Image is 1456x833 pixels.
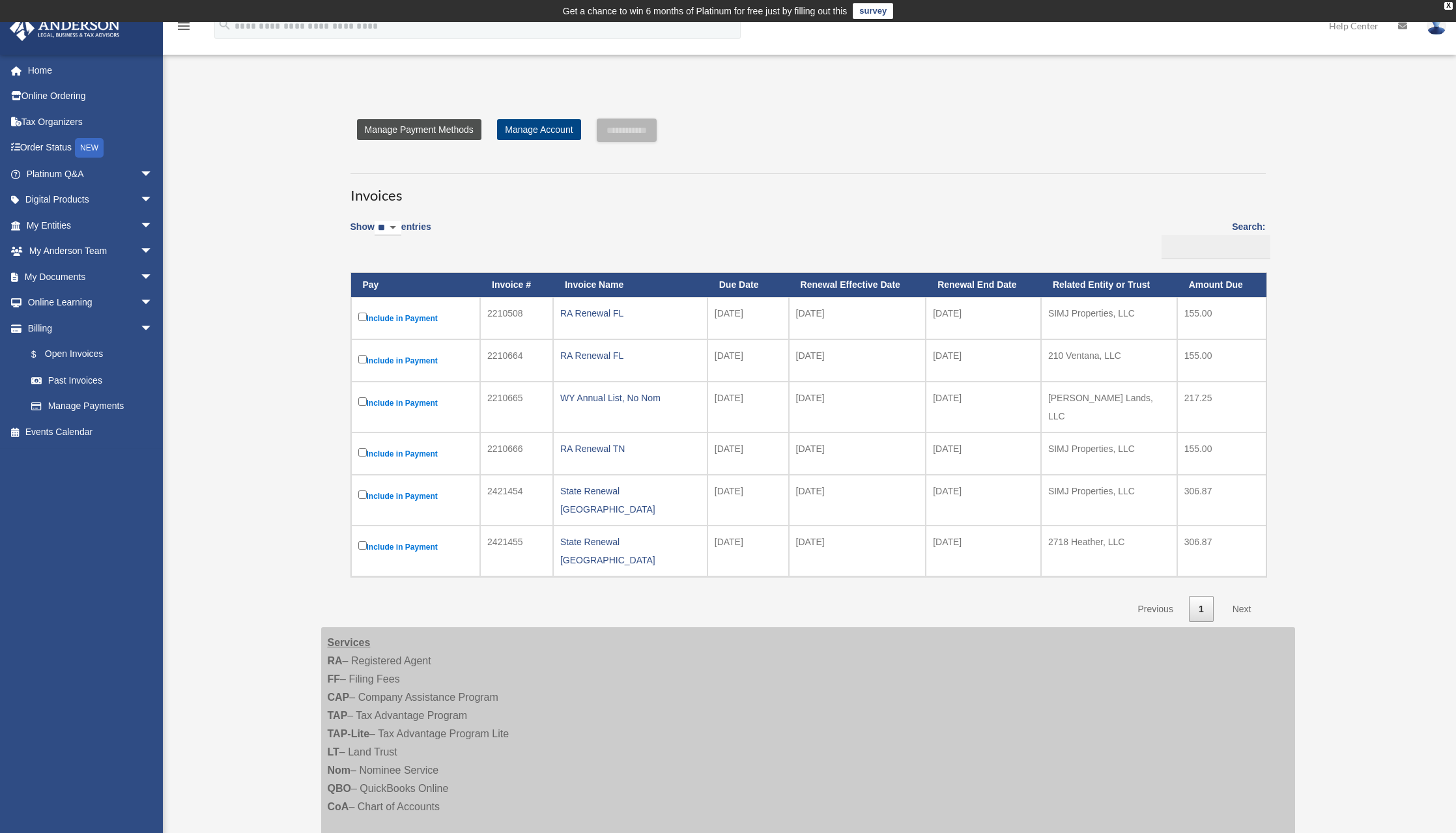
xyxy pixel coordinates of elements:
input: Search: [1162,235,1270,260]
td: [DATE] [707,526,789,576]
i: search [218,18,232,32]
td: 306.87 [1177,526,1266,576]
a: My Documentsarrow_drop_down [9,264,173,290]
td: 2718 Heather, LLC [1041,526,1177,576]
strong: RA [328,655,343,666]
td: [DATE] [707,475,789,526]
label: Include in Payment [358,352,474,369]
a: Platinum Q&Aarrow_drop_down [9,161,173,187]
td: 155.00 [1177,339,1266,382]
img: User Pic [1427,16,1446,35]
td: [DATE] [707,382,789,432]
td: [DATE] [789,339,926,382]
input: Include in Payment [358,397,367,406]
a: Manage Payment Methods [357,119,481,140]
label: Include in Payment [358,488,474,504]
strong: FF [328,673,341,685]
a: Home [9,57,173,83]
span: arrow_drop_down [140,161,166,188]
span: arrow_drop_down [140,187,166,214]
h3: Invoices [350,173,1266,206]
div: close [1444,2,1453,10]
div: State Renewal [GEOGRAPHIC_DATA] [560,533,700,569]
div: WY Annual List, No Nom [560,389,700,407]
span: arrow_drop_down [140,290,166,317]
th: Pay: activate to sort column descending [351,273,481,297]
label: Include in Payment [358,539,474,555]
a: $Open Invoices [18,341,160,368]
strong: CAP [328,692,350,703]
label: Include in Payment [358,310,474,326]
td: [DATE] [789,382,926,432]
a: Tax Organizers [9,109,173,135]
td: [DATE] [789,297,926,339]
a: survey [853,3,893,19]
a: Digital Productsarrow_drop_down [9,187,173,213]
td: 2421454 [480,475,553,526]
a: Past Invoices [18,367,166,393]
a: Manage Account [497,119,580,140]
td: 2210666 [480,432,553,475]
input: Include in Payment [358,541,367,550]
th: Renewal Effective Date: activate to sort column ascending [789,273,926,297]
td: [DATE] [707,297,789,339]
td: 210 Ventana, LLC [1041,339,1177,382]
th: Amount Due: activate to sort column ascending [1177,273,1266,297]
td: SIMJ Properties, LLC [1041,297,1177,339]
a: Billingarrow_drop_down [9,315,166,341]
th: Related Entity or Trust: activate to sort column ascending [1041,273,1177,297]
th: Due Date: activate to sort column ascending [707,273,789,297]
strong: TAP-Lite [328,728,370,739]
td: [DATE] [789,526,926,576]
div: RA Renewal TN [560,440,700,458]
a: Events Calendar [9,419,173,445]
img: Anderson Advisors Platinum Portal [6,16,124,41]
a: My Anderson Teamarrow_drop_down [9,238,173,264]
td: [DATE] [707,432,789,475]
label: Include in Payment [358,445,474,462]
strong: CoA [328,801,349,812]
a: Order StatusNEW [9,135,173,162]
div: RA Renewal FL [560,346,700,365]
div: Get a chance to win 6 months of Platinum for free just by filling out this [563,3,848,19]
label: Include in Payment [358,395,474,411]
td: 2210508 [480,297,553,339]
td: 2210665 [480,382,553,432]
a: Previous [1128,596,1182,623]
th: Renewal End Date: activate to sort column ascending [926,273,1041,297]
a: 1 [1189,596,1214,623]
a: Online Learningarrow_drop_down [9,290,173,316]
td: [DATE] [926,297,1041,339]
th: Invoice #: activate to sort column ascending [480,273,553,297]
td: SIMJ Properties, LLC [1041,475,1177,526]
div: NEW [75,138,104,158]
th: Invoice Name: activate to sort column ascending [553,273,707,297]
td: SIMJ Properties, LLC [1041,432,1177,475]
span: arrow_drop_down [140,238,166,265]
i: menu [176,18,192,34]
td: [DATE] [926,432,1041,475]
td: 306.87 [1177,475,1266,526]
td: [DATE] [926,339,1041,382]
input: Include in Payment [358,355,367,363]
label: Search: [1157,219,1266,259]
div: State Renewal [GEOGRAPHIC_DATA] [560,482,700,518]
label: Show entries [350,219,431,249]
select: Showentries [375,221,401,236]
td: [DATE] [926,526,1041,576]
td: [DATE] [926,382,1041,432]
div: RA Renewal FL [560,304,700,322]
a: menu [176,23,192,34]
td: [DATE] [926,475,1041,526]
span: arrow_drop_down [140,212,166,239]
td: 155.00 [1177,297,1266,339]
td: [PERSON_NAME] Lands, LLC [1041,382,1177,432]
td: 217.25 [1177,382,1266,432]
td: 155.00 [1177,432,1266,475]
strong: QBO [328,783,351,794]
a: Manage Payments [18,393,166,419]
strong: TAP [328,710,348,721]
input: Include in Payment [358,448,367,457]
td: [DATE] [789,432,926,475]
td: [DATE] [707,339,789,382]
